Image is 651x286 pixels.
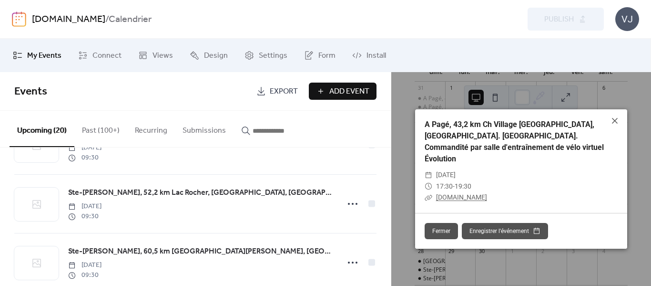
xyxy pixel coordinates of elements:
a: Design [183,42,235,68]
div: ​ [425,169,432,181]
span: Connect [92,50,122,62]
a: Ste-[PERSON_NAME], 52,2 km Lac Rocher, [GEOGRAPHIC_DATA], [GEOGRAPHIC_DATA], Ste-[PERSON_NAME]. C... [68,187,333,199]
a: [DOMAIN_NAME] [32,11,105,29]
a: Form [297,42,343,68]
span: 09:30 [68,270,102,280]
a: Settings [237,42,295,68]
button: Recurring [127,111,175,146]
button: Past (100+) [74,111,127,146]
div: ​ [425,181,432,192]
div: ​ [425,192,432,203]
a: Ste-[PERSON_NAME], 60,5 km [GEOGRAPHIC_DATA][PERSON_NAME], [GEOGRAPHIC_DATA][PERSON_NAME], Ste-[P... [68,245,333,258]
button: Add Event [309,83,376,100]
a: Connect [71,42,129,68]
span: Install [366,50,386,62]
span: 19:30 [455,182,471,190]
span: 09:30 [68,212,102,222]
span: [DATE] [68,143,102,153]
span: Export [270,86,298,97]
button: Fermer [425,223,458,239]
span: Events [14,81,47,102]
button: Submissions [175,111,234,146]
span: 17:30 [436,182,453,190]
a: My Events [6,42,69,68]
span: Views [153,50,173,62]
span: Ste-[PERSON_NAME], 52,2 km Lac Rocher, [GEOGRAPHIC_DATA], [GEOGRAPHIC_DATA], Ste-[PERSON_NAME]. C... [68,187,333,199]
span: Settings [259,50,287,62]
button: Upcoming (20) [10,111,74,147]
a: Export [249,83,305,100]
span: 09:30 [68,153,102,163]
b: / [105,11,109,29]
span: [DATE] [68,260,102,270]
a: [DOMAIN_NAME] [436,193,487,201]
span: [DATE] [68,201,102,212]
b: Calendrier [109,11,152,29]
span: Design [204,50,228,62]
span: Add Event [329,86,369,97]
div: VJ [615,7,639,31]
img: logo [12,11,26,27]
a: Install [345,42,393,68]
span: Form [318,50,336,62]
button: Enregistrer l'événement [462,223,548,239]
a: Views [131,42,180,68]
span: - [453,182,455,190]
span: My Events [27,50,61,62]
span: [DATE] [436,169,456,181]
a: A Pagé, 43,2 km Ch Village [GEOGRAPHIC_DATA], [GEOGRAPHIC_DATA]. [GEOGRAPHIC_DATA]. Commandité pa... [425,120,604,163]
